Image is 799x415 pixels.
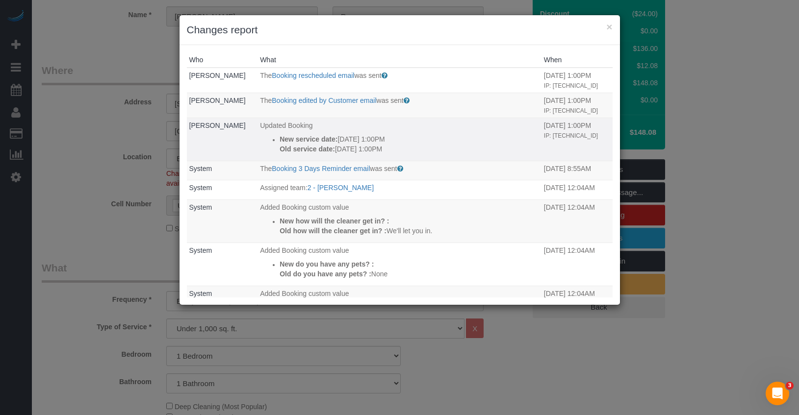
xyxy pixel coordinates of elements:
span: Assigned team: [260,184,308,192]
td: What [258,180,541,200]
h3: Changes report [187,23,613,37]
a: System [189,184,212,192]
a: System [189,165,212,172]
a: [PERSON_NAME] [189,72,246,79]
small: IP: [TECHNICAL_ID] [544,82,598,89]
td: What [258,161,541,180]
p: We'll let you in. [280,226,539,236]
strong: New service date: [280,135,337,143]
td: Who [187,180,258,200]
td: What [258,243,541,286]
td: When [541,243,613,286]
td: Who [187,118,258,161]
td: What [258,199,541,243]
span: The [260,97,272,104]
small: IP: [TECHNICAL_ID] [544,107,598,114]
span: 3 [786,382,794,390]
td: When [541,93,613,118]
td: Who [187,199,258,243]
p: None [280,269,539,279]
small: IP: [TECHNICAL_ID] [544,132,598,139]
a: System [189,246,212,254]
strong: New how will the cleaner get in? : [280,217,389,225]
td: Who [187,286,258,329]
td: When [541,286,613,329]
td: When [541,180,613,200]
td: When [541,68,613,93]
a: [PERSON_NAME] [189,97,246,104]
span: was sent [354,72,381,79]
a: System [189,290,212,297]
td: Who [187,161,258,180]
span: The [260,72,272,79]
td: What [258,93,541,118]
span: Added Booking custom value [260,246,349,254]
td: Who [187,243,258,286]
td: When [541,118,613,161]
td: What [258,286,541,329]
strong: Old do you have any pets? : [280,270,371,278]
button: × [606,22,612,32]
th: Who [187,52,258,68]
a: [PERSON_NAME] [189,122,246,129]
span: The [260,165,272,172]
a: Booking rescheduled email [272,72,354,79]
span: Added Booking custom value [260,290,349,297]
span: Updated Booking [260,122,312,129]
td: When [541,199,613,243]
a: Booking 3 Days Reminder email [272,165,370,172]
th: What [258,52,541,68]
sui-modal: Changes report [180,15,620,305]
span: Added Booking custom value [260,203,349,211]
p: [DATE] 1:00PM [280,134,539,144]
td: What [258,118,541,161]
a: System [189,203,212,211]
a: Booking edited by Customer email [272,97,376,104]
td: Who [187,93,258,118]
td: Who [187,68,258,93]
p: [DATE] 1:00PM [280,144,539,154]
strong: New do you have any pets? : [280,260,374,268]
td: What [258,68,541,93]
strong: Old service date: [280,145,335,153]
a: 2 - [PERSON_NAME] [308,184,374,192]
iframe: Intercom live chat [766,382,789,405]
td: When [541,161,613,180]
span: was sent [370,165,397,172]
span: was sent [377,97,404,104]
th: When [541,52,613,68]
strong: Old how will the cleaner get in? : [280,227,387,235]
